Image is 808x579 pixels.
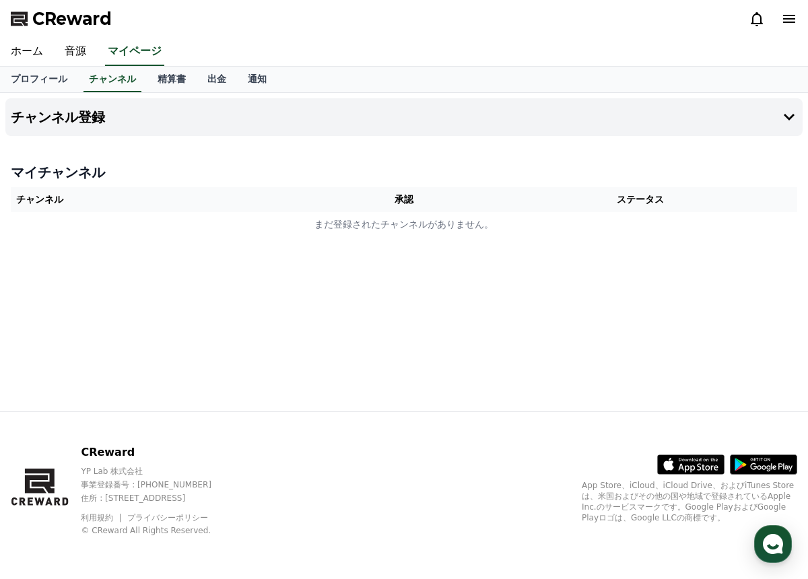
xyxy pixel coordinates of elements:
[105,38,164,66] a: マイページ
[324,187,484,212] th: 承認
[11,212,797,237] td: まだ登録されたチャンネルがありません。
[81,466,238,477] p: YP Lab 株式会社
[237,67,277,92] a: 通知
[147,67,197,92] a: 精算書
[197,67,237,92] a: 出金
[5,98,803,136] button: チャンネル登録
[11,163,797,182] h4: マイチャンネル
[11,187,324,212] th: チャンネル
[54,38,97,66] a: 音源
[81,525,238,536] p: © CReward All Rights Reserved.
[81,493,238,504] p: 住所 : [STREET_ADDRESS]
[81,513,123,522] a: 利用規約
[83,67,141,92] a: チャンネル
[32,8,112,30] span: CReward
[484,187,797,212] th: ステータス
[582,480,797,523] p: App Store、iCloud、iCloud Drive、およびiTunes Storeは、米国およびその他の国や地域で登録されているApple Inc.のサービスマークです。Google P...
[11,110,105,125] h4: チャンネル登録
[81,479,238,490] p: 事業登録番号 : [PHONE_NUMBER]
[11,8,112,30] a: CReward
[81,444,238,461] p: CReward
[127,513,208,522] a: プライバシーポリシー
